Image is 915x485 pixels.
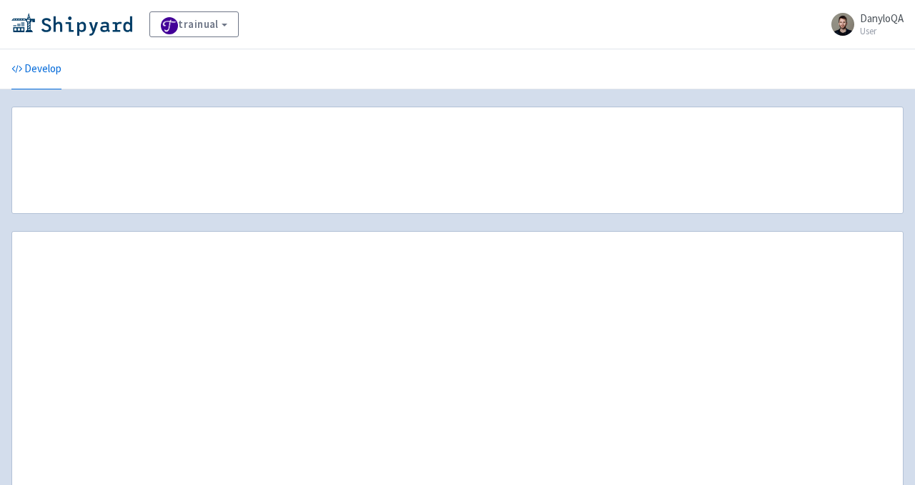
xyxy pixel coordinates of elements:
a: trainual [149,11,239,37]
a: Develop [11,49,61,89]
small: User [860,26,904,36]
img: Shipyard logo [11,13,132,36]
a: DanyloQA User [823,13,904,36]
span: DanyloQA [860,11,904,25]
